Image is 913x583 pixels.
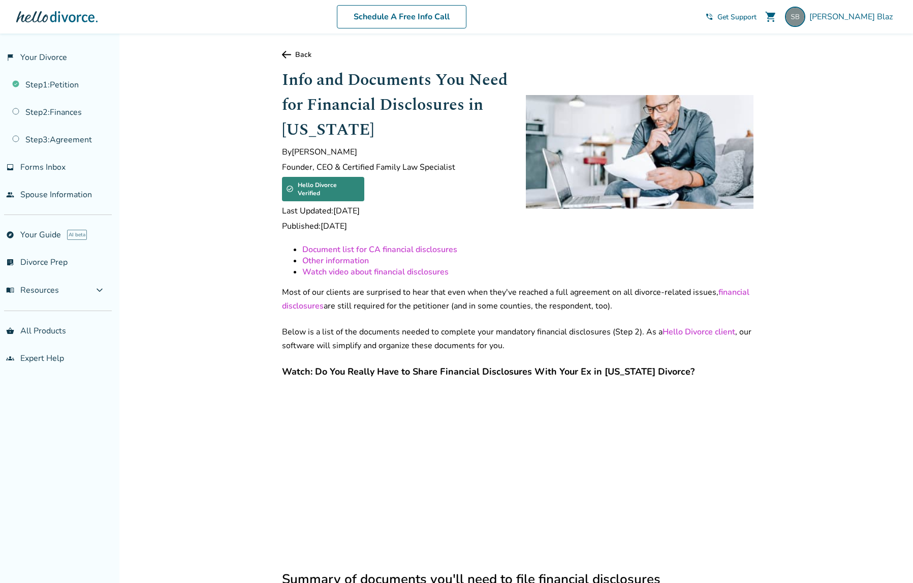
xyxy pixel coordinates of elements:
[282,146,510,158] span: By [PERSON_NAME]
[717,12,757,22] span: Get Support
[282,221,510,232] span: Published: [DATE]
[6,258,14,266] span: list_alt_check
[6,163,14,171] span: inbox
[663,326,735,337] a: Hello Divorce client
[6,53,14,62] span: flag_2
[526,95,753,209] img: man reading a document at his desk
[282,286,753,313] p: Most of our clients are surprised to hear that even when they've reached a full agreement on all ...
[705,13,713,21] span: phone_in_talk
[282,365,753,378] h4: Watch: Do You Really Have to Share Financial Disclosures With Your Ex in [US_STATE] Divorce?
[6,327,14,335] span: shopping_basket
[6,286,14,294] span: menu_book
[282,177,364,201] div: Hello Divorce Verified
[6,231,14,239] span: explore
[67,230,87,240] span: AI beta
[705,12,757,22] a: phone_in_talkGet Support
[302,266,449,278] a: Watch video about financial disclosures
[6,285,59,296] span: Resources
[6,191,14,199] span: people
[785,7,805,27] img: steve@blaz4.com
[282,205,510,217] span: Last Updated: [DATE]
[809,11,897,22] span: [PERSON_NAME] Blaz
[302,255,369,266] a: Other information
[302,244,457,255] a: Document list for CA financial disclosures
[375,378,660,538] iframe: Do You Really Have to Share Financial Disclosures With Your Ex in California Divorce?
[20,162,66,173] span: Forms Inbox
[765,11,777,23] span: shopping_cart
[93,284,106,296] span: expand_more
[282,50,753,59] a: Back
[6,354,14,362] span: groups
[862,534,913,583] iframe: Chat Widget
[337,5,466,28] a: Schedule A Free Info Call
[282,162,510,173] span: Founder, CEO & Certified Family Law Specialist
[282,68,510,142] h1: Info and Documents You Need for Financial Disclosures in [US_STATE]
[282,325,753,353] p: Below is a list of the documents needed to complete your mandatory financial disclosures (Step 2)...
